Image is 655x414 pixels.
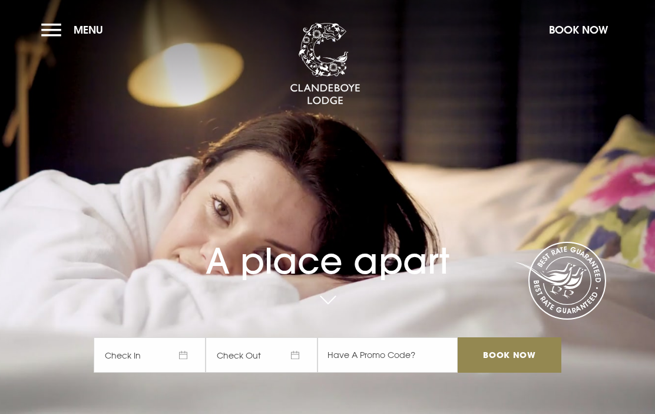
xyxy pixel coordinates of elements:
[41,17,109,42] button: Menu
[290,23,360,106] img: Clandeboye Lodge
[317,337,458,373] input: Have A Promo Code?
[94,215,561,282] h1: A place apart
[206,337,317,373] span: Check Out
[74,23,103,37] span: Menu
[94,337,206,373] span: Check In
[458,337,561,373] input: Book Now
[543,17,614,42] button: Book Now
